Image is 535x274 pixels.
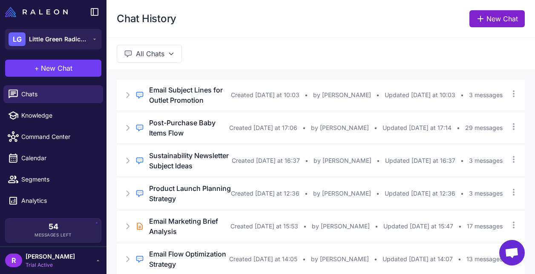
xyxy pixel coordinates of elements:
button: LGLittle Green Radicals [5,29,101,49]
span: by [PERSON_NAME] [311,123,369,133]
button: All Chats [117,45,182,63]
span: • [458,254,461,264]
span: Analytics [21,196,96,205]
span: Created [DATE] at 15:53 [230,222,298,231]
span: [PERSON_NAME] [26,252,75,261]
span: by [PERSON_NAME] [311,254,369,264]
span: • [374,123,377,133]
div: R [5,254,22,267]
span: Chats [21,89,96,99]
span: Created [DATE] at 12:36 [231,189,299,198]
span: • [302,123,306,133]
span: • [375,222,378,231]
div: LG [9,32,26,46]
span: • [374,254,377,264]
span: 13 messages [466,254,503,264]
h3: Product Launch Planning Strategy [149,183,231,204]
span: by [PERSON_NAME] [314,156,371,165]
span: 3 messages [469,189,503,198]
span: Updated [DATE] at 16:37 [385,156,455,165]
span: 17 messages [467,222,503,231]
span: Messages Left [35,232,72,238]
a: Knowledge [3,107,103,124]
h3: Post-Purchase Baby Items Flow [149,118,229,138]
a: Analytics [3,192,103,210]
span: by [PERSON_NAME] [313,189,371,198]
span: • [377,156,380,165]
button: +New Chat [5,60,101,77]
span: • [303,222,307,231]
span: Updated [DATE] at 17:14 [383,123,452,133]
a: Integrations [3,213,103,231]
span: Updated [DATE] at 15:47 [383,222,453,231]
h3: Email Marketing Brief Analysis [149,216,230,237]
a: Calendar [3,149,103,167]
span: • [460,189,464,198]
span: by [PERSON_NAME] [313,90,371,100]
span: + [35,63,39,73]
span: 54 [49,223,58,231]
a: New Chat [469,10,525,27]
span: • [305,156,308,165]
a: Segments [3,170,103,188]
span: 3 messages [469,156,503,165]
span: • [302,254,306,264]
span: • [376,90,380,100]
img: Raleon Logo [5,7,68,17]
span: • [460,156,464,165]
span: 29 messages [465,123,503,133]
span: 3 messages [469,90,503,100]
span: Command Center [21,132,96,141]
h3: Sustainability Newsletter Subject Ideas [149,150,232,171]
span: Segments [21,175,96,184]
span: • [460,90,464,100]
a: Chats [3,85,103,103]
span: Created [DATE] at 14:05 [229,254,297,264]
h3: Email Flow Optimization Strategy [149,249,229,269]
span: Created [DATE] at 10:03 [231,90,299,100]
span: New Chat [41,63,72,73]
span: Integrations [21,217,96,227]
h1: Chat History [117,12,176,26]
span: Updated [DATE] at 14:07 [383,254,453,264]
span: Knowledge [21,111,96,120]
span: • [305,189,308,198]
span: • [376,189,380,198]
span: Updated [DATE] at 12:36 [385,189,455,198]
h3: Email Subject Lines for Outlet Promotion [149,85,231,105]
a: Open chat [499,240,525,265]
span: Created [DATE] at 17:06 [229,123,297,133]
span: Little Green Radicals [29,35,89,44]
span: Trial Active [26,261,75,269]
span: • [457,123,460,133]
span: Updated [DATE] at 10:03 [385,90,455,100]
span: • [305,90,308,100]
span: by [PERSON_NAME] [312,222,370,231]
span: Calendar [21,153,96,163]
span: Created [DATE] at 16:37 [232,156,300,165]
span: • [458,222,462,231]
a: Command Center [3,128,103,146]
